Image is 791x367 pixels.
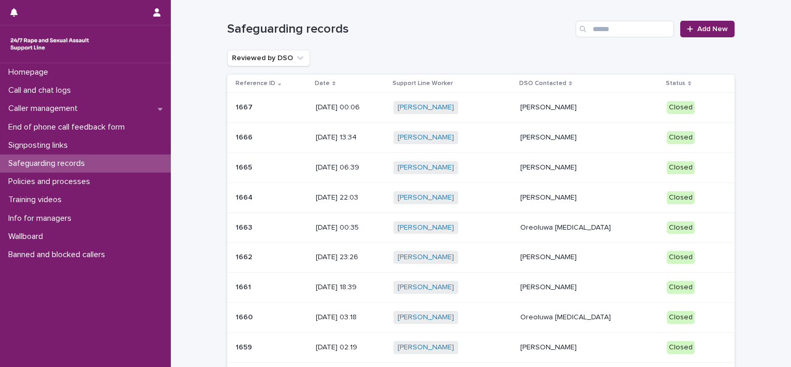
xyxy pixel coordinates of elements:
p: [PERSON_NAME] [520,343,658,352]
p: [DATE] 02:19 [316,343,385,352]
p: [DATE] 06:39 [316,163,385,172]
button: Reviewed by DSO [227,50,310,66]
p: [PERSON_NAME] [520,103,658,112]
p: [PERSON_NAME] [520,253,658,262]
p: [DATE] 18:39 [316,283,385,292]
tr: 16641664 [DATE] 22:03[PERSON_NAME] [PERSON_NAME]Closed [227,182,735,213]
div: Closed [667,131,695,144]
p: 1666 [236,131,255,142]
p: Date [315,78,330,89]
p: [PERSON_NAME] [520,283,658,292]
p: 1659 [236,341,254,352]
p: 1662 [236,251,254,262]
img: rhQMoQhaT3yELyF149Cw [8,34,91,54]
p: 1665 [236,161,254,172]
p: 1660 [236,311,255,322]
p: [DATE] 13:34 [316,133,385,142]
p: [DATE] 00:06 [316,103,385,112]
p: Oreoluwa [MEDICAL_DATA] [520,313,658,322]
p: [DATE] 22:03 [316,193,385,202]
div: Closed [667,101,695,114]
p: Info for managers [4,214,80,223]
p: [DATE] 00:35 [316,223,385,232]
a: [PERSON_NAME] [398,133,454,142]
tr: 16661666 [DATE] 13:34[PERSON_NAME] [PERSON_NAME]Closed [227,123,735,153]
a: [PERSON_NAME] [398,313,454,322]
a: [PERSON_NAME] [398,343,454,352]
p: Support Line Worker [392,78,453,89]
p: 1664 [236,191,255,202]
span: Add New [697,25,728,33]
a: [PERSON_NAME] [398,283,454,292]
p: End of phone call feedback form [4,122,133,132]
a: Add New [680,21,735,37]
a: [PERSON_NAME] [398,253,454,262]
p: Safeguarding records [4,159,93,168]
input: Search [576,21,674,37]
p: Caller management [4,104,86,114]
p: Banned and blocked callers [4,250,113,260]
tr: 16611661 [DATE] 18:39[PERSON_NAME] [PERSON_NAME]Closed [227,273,735,303]
p: [PERSON_NAME] [520,133,658,142]
p: [DATE] 23:26 [316,253,385,262]
a: [PERSON_NAME] [398,103,454,112]
p: 1661 [236,281,253,292]
a: [PERSON_NAME] [398,163,454,172]
div: Closed [667,311,695,324]
div: Closed [667,281,695,294]
div: Closed [667,341,695,354]
p: Call and chat logs [4,86,79,95]
p: 1663 [236,221,254,232]
p: Oreoluwa [MEDICAL_DATA] [520,223,658,232]
h1: Safeguarding records [227,22,572,37]
a: [PERSON_NAME] [398,223,454,232]
tr: 16591659 [DATE] 02:19[PERSON_NAME] [PERSON_NAME]Closed [227,332,735,362]
tr: 16631663 [DATE] 00:35[PERSON_NAME] Oreoluwa [MEDICAL_DATA]Closed [227,213,735,243]
div: Closed [667,161,695,174]
tr: 16621662 [DATE] 23:26[PERSON_NAME] [PERSON_NAME]Closed [227,243,735,273]
p: Homepage [4,67,56,77]
tr: 16651665 [DATE] 06:39[PERSON_NAME] [PERSON_NAME]Closed [227,152,735,182]
div: Closed [667,191,695,204]
div: Closed [667,221,695,234]
p: Status [666,78,685,89]
tr: 16671667 [DATE] 00:06[PERSON_NAME] [PERSON_NAME]Closed [227,93,735,123]
p: [PERSON_NAME] [520,163,658,172]
p: Policies and processes [4,177,98,187]
div: Closed [667,251,695,264]
p: 1667 [236,101,255,112]
p: Training videos [4,195,70,205]
p: Signposting links [4,140,76,150]
p: DSO Contacted [519,78,566,89]
p: [PERSON_NAME] [520,193,658,202]
a: [PERSON_NAME] [398,193,454,202]
p: Reference ID [236,78,275,89]
p: Wallboard [4,232,51,242]
p: [DATE] 03:18 [316,313,385,322]
tr: 16601660 [DATE] 03:18[PERSON_NAME] Oreoluwa [MEDICAL_DATA]Closed [227,302,735,332]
